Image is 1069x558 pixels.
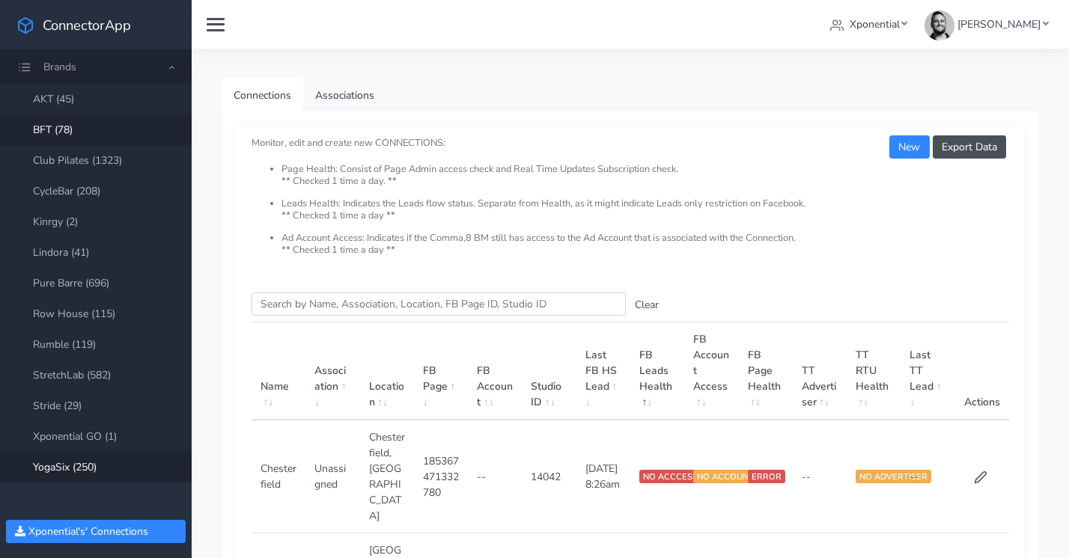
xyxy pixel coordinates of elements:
th: Last TT Lead [901,322,954,420]
li: Page Health: Consist of Page Admin access check and Real Time Updates Subscription check. ** Chec... [281,164,1009,198]
small: Monitor, edit and create new CONNECTIONS: [252,124,1009,256]
span: Brands [43,60,76,74]
td: Chesterfield,[GEOGRAPHIC_DATA] [360,420,414,533]
span: Xponential [850,17,900,31]
a: [PERSON_NAME] [919,10,1054,38]
button: Xponential's' Connections [6,520,186,543]
span: NO ACCOUNT [693,470,758,483]
input: enter text you want to search [252,292,626,316]
th: TT RTU Health [847,322,901,420]
td: Chesterfield [252,420,305,533]
button: Clear [626,293,668,316]
span: [PERSON_NAME] [957,17,1041,31]
td: [DATE] 8:26am [576,420,630,533]
span: ERROR [748,470,785,483]
td: Unassigned [305,420,359,533]
li: Ad Account Access: Indicates if the Comma,8 BM still has access to the Ad Account that is associa... [281,233,1009,256]
span: ConnectorApp [43,16,131,34]
td: -- [901,420,954,533]
img: James Carr [925,10,954,40]
a: Xponential [824,10,913,38]
th: Name [252,322,305,420]
th: FB Account Access [684,322,738,420]
th: FB Leads Health [630,322,684,420]
td: 185367471332780 [414,420,468,533]
td: -- [793,420,847,533]
th: Studio ID [522,322,576,420]
th: FB Page [414,322,468,420]
th: Actions [955,322,1009,420]
span: NO ACCCESS [639,470,701,483]
a: Associations [303,79,386,112]
span: NO ADVERTISER [856,470,931,483]
li: Leads Health: Indicates the Leads flow status. Separate from Health, as it might indicate Leads o... [281,198,1009,233]
th: FB Page Health [739,322,793,420]
th: Association [305,322,359,420]
td: 14042 [522,420,576,533]
th: FB Account [468,322,522,420]
td: -- [468,420,522,533]
a: Connections [222,79,303,112]
th: TT Advertiser [793,322,847,420]
th: Last FB HS Lead [576,322,630,420]
button: New [889,135,929,159]
button: Export Data [933,135,1006,159]
th: Location [360,322,414,420]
